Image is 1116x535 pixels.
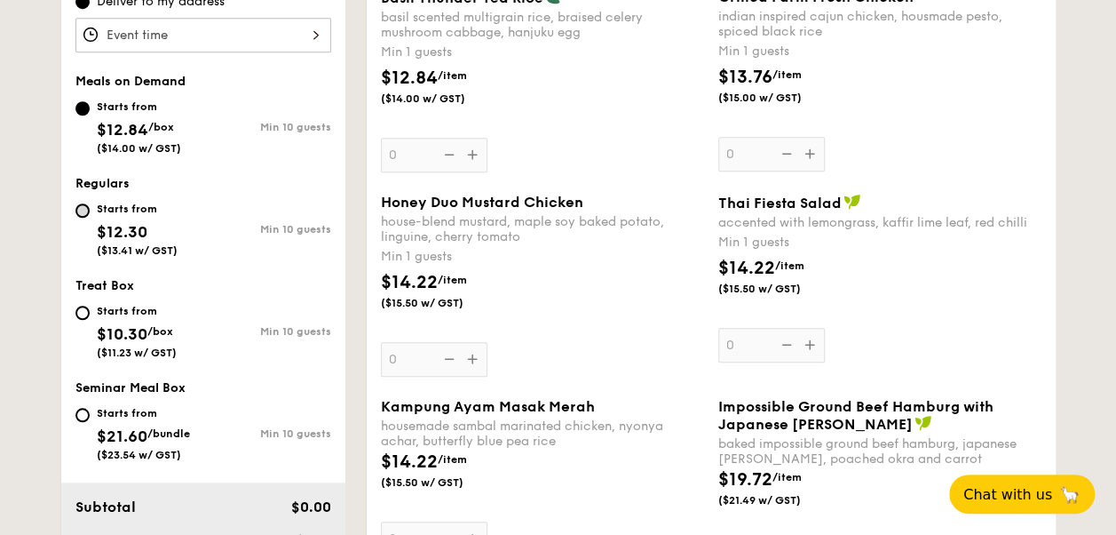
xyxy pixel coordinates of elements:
span: ($23.54 w/ GST) [97,449,181,461]
span: ($14.00 w/ GST) [97,142,181,155]
span: $12.84 [381,68,438,89]
span: /box [147,325,173,338]
input: Starts from$21.60/bundle($23.54 w/ GST)Min 10 guests [75,408,90,422]
span: $12.30 [97,222,147,242]
div: basil scented multigrain rice, braised celery mushroom cabbage, hanjuku egg [381,10,704,40]
span: $10.30 [97,324,147,344]
span: ($14.00 w/ GST) [381,92,502,106]
span: $12.84 [97,120,148,140]
span: /item [772,68,802,81]
span: $0.00 [290,499,330,515]
span: /box [148,121,174,133]
div: Min 1 guests [718,43,1041,60]
span: Kampung Ayam Masak Merah [381,398,595,415]
span: $19.72 [718,469,772,491]
div: accented with lemongrass, kaffir lime leaf, red chilli [718,215,1041,230]
span: Regulars [75,176,130,191]
span: ($15.00 w/ GST) [718,91,839,105]
span: Impossible Ground Beef Hamburg with Japanese [PERSON_NAME] [718,398,993,433]
div: Starts from [97,202,178,216]
input: Starts from$10.30/box($11.23 w/ GST)Min 10 guests [75,306,90,320]
span: $21.60 [97,427,147,446]
input: Starts from$12.30($13.41 w/ GST)Min 10 guests [75,204,90,218]
span: /item [775,260,804,272]
img: icon-vegan.f8ff3823.svg [914,415,932,431]
span: ($13.41 w/ GST) [97,244,178,257]
span: /item [438,69,467,82]
img: icon-vegan.f8ff3823.svg [843,194,861,210]
div: Starts from [97,100,181,114]
span: /item [438,274,467,286]
div: Min 10 guests [203,325,331,338]
span: Thai Fiesta Salad [718,195,842,212]
div: Min 1 guests [381,248,704,266]
span: /item [438,453,467,466]
span: Honey Duo Mustard Chicken [381,194,583,211]
span: $14.22 [381,272,438,293]
span: 🦙 [1059,484,1080,505]
span: /bundle [147,427,190,440]
button: Chat with us🦙 [949,475,1095,514]
div: Starts from [97,406,190,420]
span: Subtotal [75,499,136,515]
span: ($15.50 w/ GST) [381,296,502,310]
span: $14.22 [381,451,438,473]
span: $14.22 [718,258,775,279]
span: ($15.50 w/ GST) [718,282,839,296]
span: Meals on Demand [75,74,186,89]
div: Min 1 guests [718,234,1041,252]
span: $13.76 [718,67,772,88]
input: Event time [75,18,331,52]
div: house-blend mustard, maple soy baked potato, linguine, cherry tomato [381,214,704,244]
span: ($15.50 w/ GST) [381,475,502,490]
span: ($11.23 w/ GST) [97,347,177,359]
div: baked impossible ground beef hamburg, japanese [PERSON_NAME], poached okra and carrot [718,436,1041,467]
div: Min 10 guests [203,427,331,440]
div: Min 1 guests [381,44,704,61]
span: /item [772,471,802,483]
div: Starts from [97,304,177,318]
span: ($21.49 w/ GST) [718,493,839,507]
div: Min 10 guests [203,223,331,236]
span: Chat with us [963,486,1052,503]
div: housemade sambal marinated chicken, nyonya achar, butterfly blue pea rice [381,419,704,449]
span: Seminar Meal Box [75,380,186,395]
span: Treat Box [75,278,134,293]
div: Min 10 guests [203,121,331,133]
input: Starts from$12.84/box($14.00 w/ GST)Min 10 guests [75,101,90,116]
div: indian inspired cajun chicken, housmade pesto, spiced black rice [718,9,1041,39]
